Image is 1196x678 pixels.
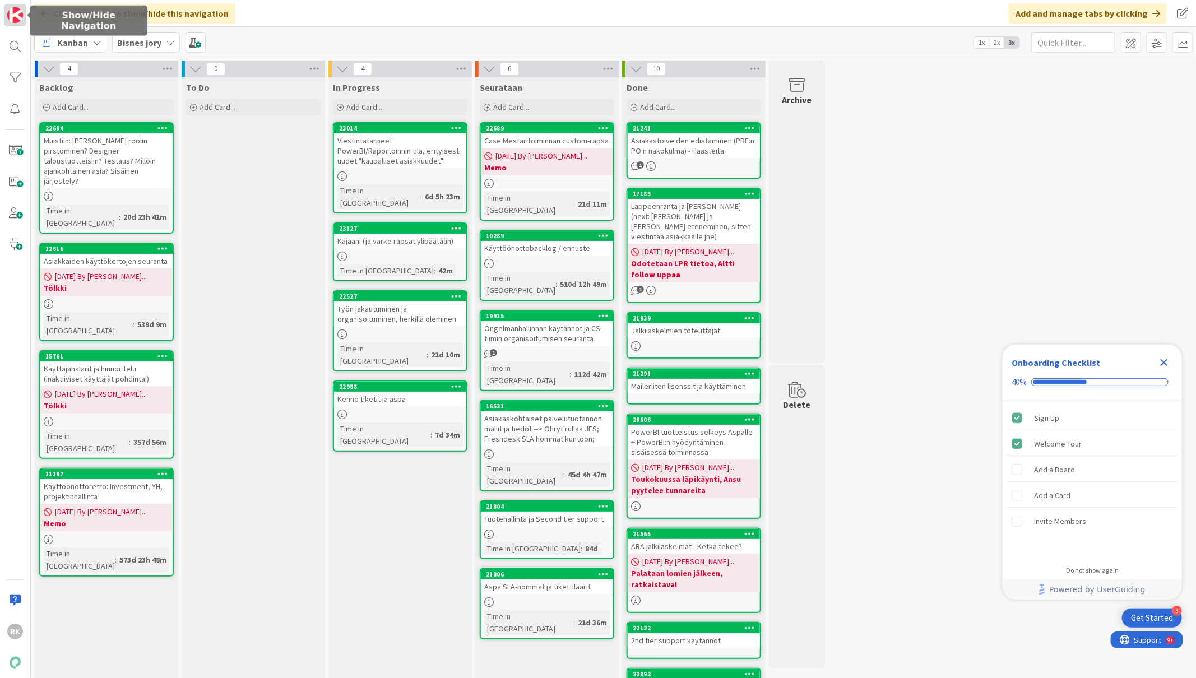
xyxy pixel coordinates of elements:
b: Toukokuussa läpikäynti, Ansu pyytelee tunnareita [631,473,757,496]
div: 23014 [334,123,466,133]
div: 22689 [481,123,613,133]
div: 22689 [486,124,613,132]
span: 2x [989,37,1004,48]
span: 6 [500,62,519,76]
span: To Do [186,82,210,93]
div: 221322nd tier support käytännöt [628,623,760,648]
div: 21241 [633,124,760,132]
div: Welcome Tour [1034,437,1082,451]
span: : [119,211,120,223]
span: 1 [637,286,644,293]
div: Viestintätarpeet PowerBI/Raportoinnin tila, erityisesti uudet "kaupalliset asiakkuudet" [334,133,466,168]
div: Asiakaskohtaiset palvelutuotannon mallit ja tiedot --> Ohryt rullaa JES; Freshdesk SLA hommat kun... [481,411,613,446]
div: Käyttöönottoretro: Investment, YH, projektinhallinta [40,479,173,504]
a: 21939Jälkilaskelmien toteuttajat [627,312,761,359]
div: Sign Up is complete. [1007,406,1178,430]
span: Add Card... [346,102,382,112]
div: Invite Members is incomplete. [1007,509,1178,533]
div: 15761 [40,351,173,361]
div: Time in [GEOGRAPHIC_DATA] [337,342,427,367]
div: 21d 10m [428,349,463,361]
div: 22527Työn jakautuminen ja organisoituminen, herkillä oleminen [334,291,466,326]
div: Jälkilaskelmien toteuttajat [628,323,760,338]
div: Time in [GEOGRAPHIC_DATA] [44,205,119,229]
b: Odotetaan LPR tietoa, Altti follow uppaa [631,258,757,280]
div: ARA jälkilaskelmat - Ketkä tekee? [628,539,760,554]
div: Close Checklist [1155,354,1173,371]
div: 16531 [481,401,613,411]
span: [DATE] By [PERSON_NAME]... [642,462,734,473]
div: 3 [1172,606,1182,616]
span: [DATE] By [PERSON_NAME]... [495,150,587,162]
div: 21939 [628,313,760,323]
span: [DATE] By [PERSON_NAME]... [55,271,147,282]
div: 22988Kenno tiketit ja aspa [334,382,466,406]
div: Checklist progress: 40% [1012,377,1173,387]
div: 21806 [481,569,613,579]
span: [DATE] By [PERSON_NAME]... [642,246,734,258]
a: 21241Asiakastoiveiden edistäminen (PRE:n PO:n näkökulma) - Haasteita [627,122,761,179]
span: 10 [647,62,666,76]
div: 22988 [339,383,466,391]
div: Time in [GEOGRAPHIC_DATA] [484,272,555,296]
div: 22527 [339,292,466,300]
span: [DATE] By [PERSON_NAME]... [642,556,734,568]
span: 1 [637,161,644,169]
span: 4 [353,62,372,76]
div: 20d 23h 41m [120,211,169,223]
div: 22132 [628,623,760,633]
div: 21804Tuotehallinta ja Second tier support [481,501,613,526]
span: [DATE] By [PERSON_NAME]... [55,388,147,400]
span: : [573,616,575,629]
a: 11197Käyttöönottoretro: Investment, YH, projektinhallinta[DATE] By [PERSON_NAME]...MemoTime in [G... [39,468,174,577]
div: 21939Jälkilaskelmien toteuttajat [628,313,760,338]
div: Checklist items [1003,401,1182,559]
span: Add Card... [200,102,235,112]
div: 573d 23h 48m [117,554,169,566]
div: Checklist Container [1003,345,1182,600]
span: [DATE] By [PERSON_NAME]... [55,506,147,518]
div: 510d 12h 49m [557,278,610,290]
a: 16531Asiakaskohtaiset palvelutuotannon mallit ja tiedot --> Ohryt rullaa JES; Freshdesk SLA homma... [480,400,614,491]
a: 10289Käyttöönottobacklog / ennusteTime in [GEOGRAPHIC_DATA]:510d 12h 49m [480,230,614,301]
div: 23127 [339,225,466,233]
b: Bisnes jory [117,37,161,48]
div: 12616 [40,244,173,254]
a: 21291Mailerliten lisenssit ja käyttäminen [627,368,761,405]
div: 21804 [481,501,613,512]
div: Get Started [1131,612,1173,624]
div: 22694 [45,124,173,132]
span: : [569,368,571,380]
div: Delete [784,398,811,411]
div: 23014 [339,124,466,132]
div: 10289 [481,231,613,241]
div: 11197 [45,470,173,478]
div: 23127Kajaani (ja varke rapsat ylipäätään) [334,224,466,248]
a: 22689Case Mestaritoiminnan custom-rapsa[DATE] By [PERSON_NAME]...MemoTime in [GEOGRAPHIC_DATA]:21... [480,122,614,221]
a: 21806Aspa SLA-hommat ja tikettilaaritTime in [GEOGRAPHIC_DATA]:21d 36m [480,568,614,639]
div: 42m [435,264,456,277]
div: 21241Asiakastoiveiden edistäminen (PRE:n PO:n näkökulma) - Haasteita [628,123,760,158]
div: 23127 [334,224,466,234]
span: Kanban [57,36,88,49]
div: 21291 [628,369,760,379]
div: 19915Ongelmanhallinnan käytännöt ja CS-tiimin organisoitumisen seuranta [481,311,613,346]
div: Työn jakautuminen ja organisoituminen, herkillä oleminen [334,301,466,326]
div: 22694 [40,123,173,133]
div: 21565 [628,529,760,539]
span: : [115,554,117,566]
div: 7d 34m [432,429,463,441]
a: 23127Kajaani (ja varke rapsat ylipäätään)Time in [GEOGRAPHIC_DATA]:42m [333,222,467,281]
div: Add and manage tabs by clicking [1009,3,1167,24]
div: RK [7,624,23,639]
div: 20606 [633,416,760,424]
div: 21565ARA jälkilaskelmat - Ketkä tekee? [628,529,760,554]
div: 21291Mailerliten lisenssit ja käyttäminen [628,369,760,393]
div: Time in [GEOGRAPHIC_DATA] [484,610,573,635]
div: Sign Up [1034,411,1059,425]
div: Asiakkaiden käyttökertojen seuranta [40,254,173,268]
div: 12616 [45,245,173,253]
div: Do not show again [1066,566,1119,575]
span: : [573,198,575,210]
a: 19915Ongelmanhallinnan käytännöt ja CS-tiimin organisoitumisen seurantaTime in [GEOGRAPHIC_DATA]:... [480,310,614,391]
